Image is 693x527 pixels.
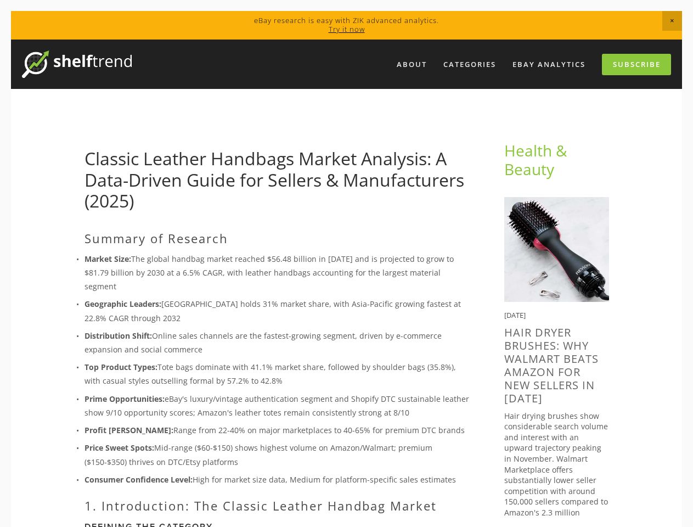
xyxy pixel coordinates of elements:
strong: Price Sweet Spots: [84,442,154,453]
a: Hair Dryer Brushes: Why Walmart Beats Amazon for New Sellers in [DATE] [504,325,599,406]
strong: Geographic Leaders: [84,299,161,309]
a: Subscribe [602,54,671,75]
time: [DATE] [504,310,526,320]
a: About [390,55,434,74]
a: eBay Analytics [505,55,593,74]
h2: 1. Introduction: The Classic Leather Handbag Market [84,498,469,513]
p: Mid-range ($60-$150) shows highest volume on Amazon/Walmart; premium ($150-$350) thrives on DTC/E... [84,441,469,468]
p: eBay's luxury/vintage authentication segment and Shopify DTC sustainable leather show 9/10 opport... [84,392,469,419]
p: High for market size data, Medium for platform-specific sales estimates [84,473,469,486]
p: Range from 22-40% on major marketplaces to 40-65% for premium DTC brands [84,423,469,437]
p: Hair drying brushes show considerable search volume and interest with an upward trajectory peakin... [504,411,609,518]
a: Classic Leather Handbags Market Analysis: A Data-Driven Guide for Sellers & Manufacturers (2025) [84,147,464,212]
strong: Consumer Confidence Level: [84,474,193,485]
p: Online sales channels are the fastest-growing segment, driven by e-commerce expansion and social ... [84,329,469,356]
a: Health & Beauty [504,140,571,180]
strong: Profit [PERSON_NAME]: [84,425,173,435]
strong: Distribution Shift: [84,330,152,341]
span: Close Announcement [662,11,682,31]
p: The global handbag market reached $56.48 billion in [DATE] and is projected to grow to $81.79 bil... [84,252,469,294]
a: Try it now [329,24,365,34]
strong: Prime Opportunities: [84,394,165,404]
strong: Market Size: [84,254,131,264]
div: Categories [436,55,503,74]
p: [GEOGRAPHIC_DATA] holds 31% market share, with Asia-Pacific growing fastest at 22.8% CAGR through... [84,297,469,324]
p: Tote bags dominate with 41.1% market share, followed by shoulder bags (35.8%), with casual styles... [84,360,469,388]
strong: Top Product Types: [84,362,157,372]
img: Hair Dryer Brushes: Why Walmart Beats Amazon for New Sellers in 2025 [504,197,609,302]
img: ShelfTrend [22,51,132,78]
h2: Summary of Research [84,231,469,245]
